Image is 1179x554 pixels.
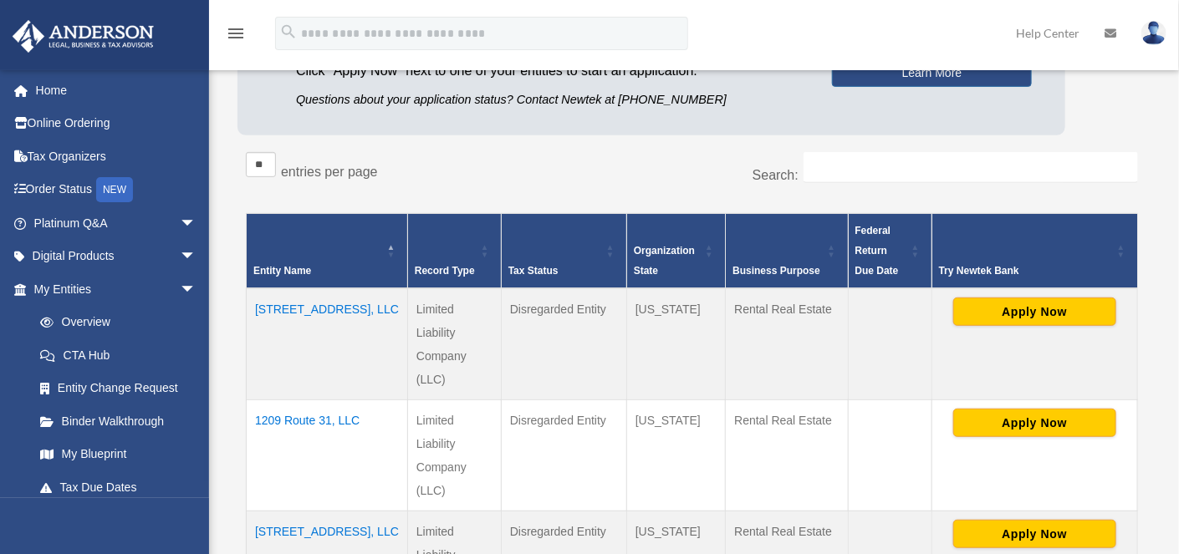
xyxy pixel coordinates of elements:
[626,288,725,400] td: [US_STATE]
[247,288,408,400] td: [STREET_ADDRESS], LLC
[1141,21,1166,45] img: User Pic
[8,20,159,53] img: Anderson Advisors Platinum Portal
[279,23,298,41] i: search
[501,288,626,400] td: Disregarded Entity
[634,245,695,277] span: Organization State
[855,225,899,277] span: Federal Return Due Date
[296,89,807,110] p: Questions about your application status? Contact Newtek at [PHONE_NUMBER]
[407,214,501,289] th: Record Type: Activate to sort
[23,306,205,339] a: Overview
[407,400,501,511] td: Limited Liability Company (LLC)
[281,165,378,179] label: entries per page
[226,29,246,43] a: menu
[931,214,1137,289] th: Try Newtek Bank : Activate to sort
[296,59,807,83] p: Click "Apply Now" next to one of your entities to start an application.
[953,409,1116,437] button: Apply Now
[626,214,725,289] th: Organization State: Activate to sort
[23,338,213,372] a: CTA Hub
[12,107,222,140] a: Online Ordering
[12,74,222,107] a: Home
[726,400,848,511] td: Rental Real Estate
[226,23,246,43] i: menu
[23,438,213,471] a: My Blueprint
[12,272,213,306] a: My Entitiesarrow_drop_down
[501,214,626,289] th: Tax Status: Activate to sort
[12,173,222,207] a: Order StatusNEW
[96,177,133,202] div: NEW
[23,470,213,504] a: Tax Due Dates
[939,261,1112,281] div: Try Newtek Bank
[253,265,311,277] span: Entity Name
[247,400,408,511] td: 1209 Route 31, LLC
[953,297,1116,326] button: Apply Now
[180,206,213,241] span: arrow_drop_down
[407,288,501,400] td: Limited Liability Company (LLC)
[753,168,799,182] label: Search:
[415,265,475,277] span: Record Type
[726,214,848,289] th: Business Purpose: Activate to sort
[23,372,213,405] a: Entity Change Request
[626,400,725,511] td: [US_STATE]
[180,240,213,274] span: arrow_drop_down
[247,214,408,289] th: Entity Name: Activate to invert sorting
[726,288,848,400] td: Rental Real Estate
[23,404,213,438] a: Binder Walkthrough
[832,58,1032,87] a: Learn More
[953,520,1116,548] button: Apply Now
[732,265,820,277] span: Business Purpose
[848,214,931,289] th: Federal Return Due Date: Activate to sort
[508,265,559,277] span: Tax Status
[501,400,626,511] td: Disregarded Entity
[12,240,222,273] a: Digital Productsarrow_drop_down
[12,140,222,173] a: Tax Organizers
[180,272,213,307] span: arrow_drop_down
[12,206,222,240] a: Platinum Q&Aarrow_drop_down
